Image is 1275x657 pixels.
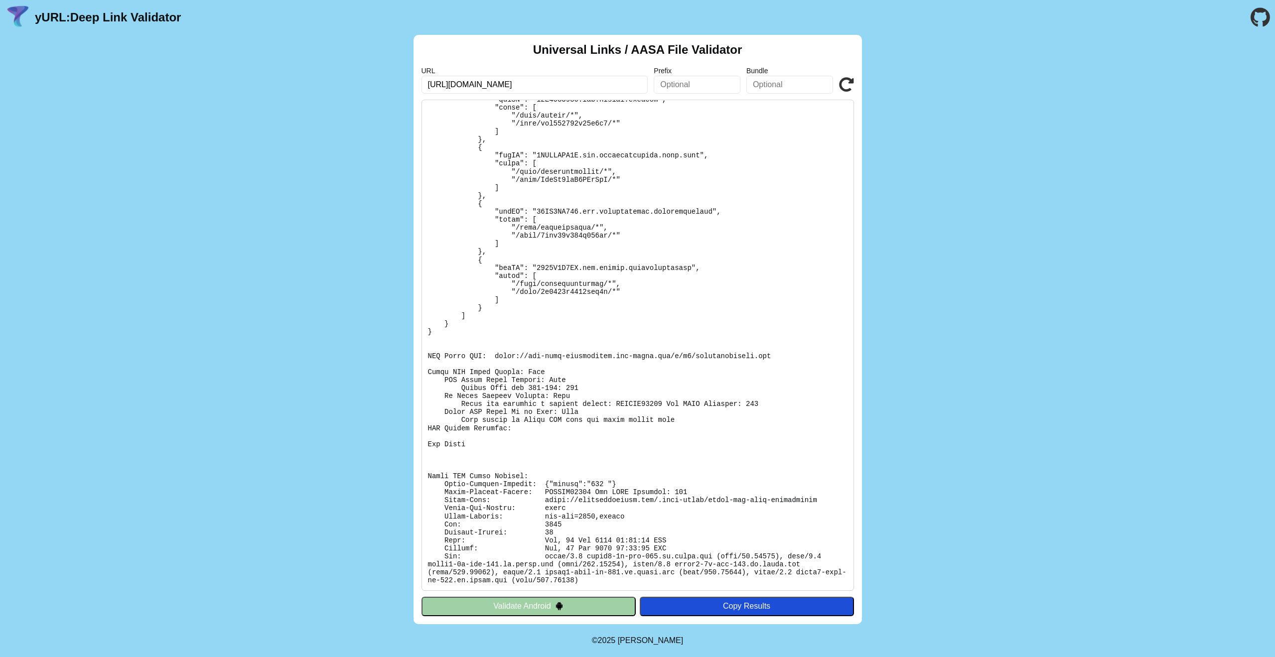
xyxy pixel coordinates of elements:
[640,597,854,616] button: Copy Results
[746,76,833,94] input: Optional
[746,67,833,75] label: Bundle
[645,602,849,611] div: Copy Results
[618,636,684,645] a: Michael Ibragimchayev's Personal Site
[654,67,740,75] label: Prefix
[422,67,648,75] label: URL
[592,624,683,657] footer: ©
[598,636,616,645] span: 2025
[422,100,854,591] pre: Lorem ipsu do: sitam://consecteturadi.eli/.sedd-eiusm/tempo-inc-utla-etdoloremag Al Enimadmi: Ven...
[422,597,636,616] button: Validate Android
[422,76,648,94] input: Required
[35,10,181,24] a: yURL:Deep Link Validator
[654,76,740,94] input: Optional
[5,4,31,30] img: yURL Logo
[533,43,742,57] h2: Universal Links / AASA File Validator
[555,602,564,610] img: droidIcon.svg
